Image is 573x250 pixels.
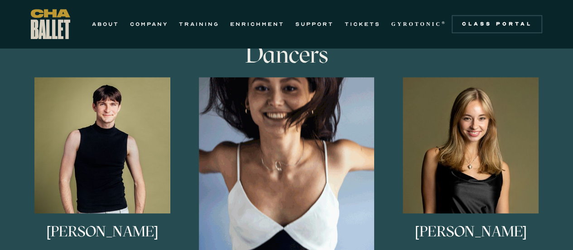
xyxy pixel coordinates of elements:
a: TICKETS [345,19,380,29]
sup: ® [442,20,447,25]
a: TRAINING [179,19,219,29]
a: SUPPORT [295,19,334,29]
a: home [31,9,70,39]
a: ENRICHMENT [230,19,284,29]
div: Class Portal [457,20,537,28]
a: Class Portal [452,15,542,33]
a: GYROTONIC® [391,19,447,29]
a: COMPANY [130,19,168,29]
h3: Dancers [140,41,434,68]
a: ABOUT [92,19,119,29]
strong: GYROTONIC [391,21,442,27]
